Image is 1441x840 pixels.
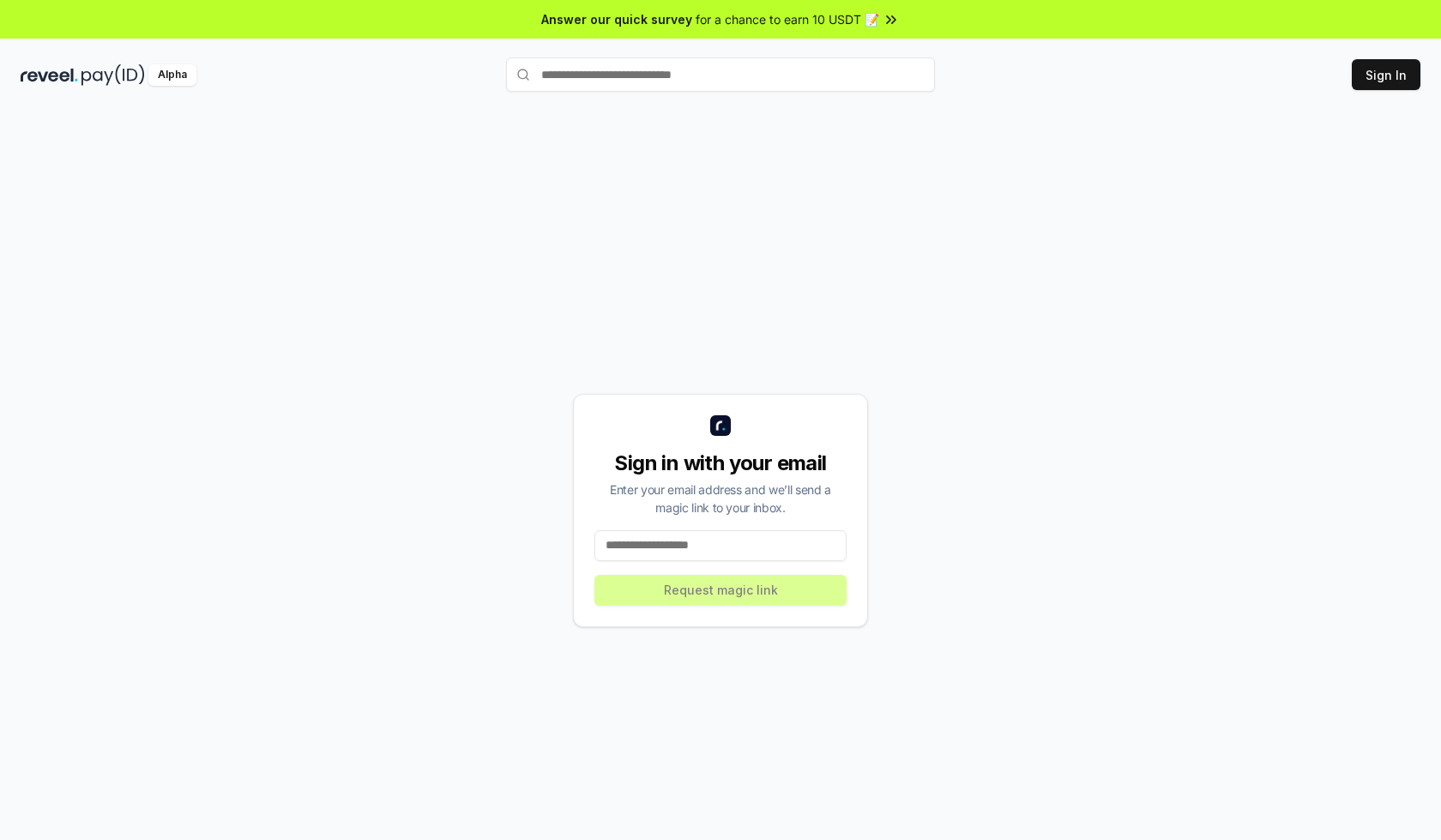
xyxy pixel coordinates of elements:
[594,480,847,517] div: Enter your email address and we’ll send a magic link to your inbox.
[21,64,78,86] img: reveel_dark
[1352,59,1420,90] button: Sign In
[81,64,145,86] img: pay_id
[541,10,692,28] span: Answer our quick survey
[594,450,847,477] div: Sign in with your email
[696,10,879,28] span: for a chance to earn 10 USDT 📝
[148,64,196,86] div: Alpha
[710,415,731,436] img: logo_small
